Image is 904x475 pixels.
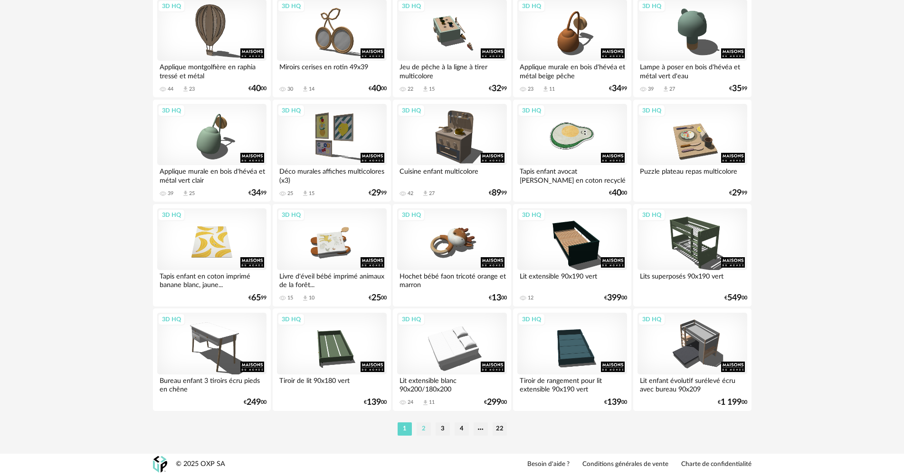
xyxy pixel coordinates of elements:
span: 549 [727,295,742,301]
div: Déco murales affiches multicolores (x3) [277,165,386,184]
div: 39 [648,86,654,93]
span: Download icon [422,399,429,406]
span: 35 [732,85,742,92]
div: Tiroir de rangement pour lit extensible 90x190 vert [517,374,627,393]
div: 12 [528,295,533,301]
span: Download icon [542,85,549,93]
div: 3D HQ [638,104,666,117]
div: 3D HQ [398,209,425,221]
div: € 00 [604,399,627,406]
div: € 99 [369,190,387,196]
div: 15 [429,86,435,93]
div: € 00 [718,399,747,406]
div: Jeu de pêche à la ligne à tirer multicolore [397,61,506,80]
div: Tapis enfant avocat [PERSON_NAME] en coton recyclé 92x116 [517,165,627,184]
div: Lits superposés 90x190 vert [638,270,747,289]
a: Charte de confidentialité [681,460,752,469]
div: 3D HQ [277,209,305,221]
span: Download icon [302,295,309,302]
div: Lit extensible 90x190 vert [517,270,627,289]
span: 89 [492,190,501,196]
div: Livre d'éveil bébé imprimé animaux de la forêt... [277,270,386,289]
div: 25 [189,190,195,197]
div: 15 [287,295,293,301]
div: € 00 [248,85,266,92]
div: € 00 [369,85,387,92]
div: 23 [189,86,195,93]
div: 3D HQ [638,313,666,326]
div: € 00 [604,295,627,301]
img: OXP [153,456,167,473]
span: 139 [367,399,381,406]
span: 299 [487,399,501,406]
div: 39 [168,190,173,197]
span: Download icon [422,190,429,197]
div: Bureau enfant 3 tiroirs écru pieds en chêne [157,374,266,393]
span: 399 [607,295,621,301]
div: 3D HQ [518,313,545,326]
div: € 99 [729,190,747,196]
a: 3D HQ Puzzle plateau repas multicolore €2999 [633,100,751,202]
div: 14 [309,86,314,93]
div: 3D HQ [518,209,545,221]
div: 25 [287,190,293,197]
a: 3D HQ Bureau enfant 3 tiroirs écru pieds en chêne €24900 [153,308,271,411]
div: Puzzle plateau repas multicolore [638,165,747,184]
div: Applique murale en bois d'hévéa et métal vert clair [157,165,266,184]
li: 4 [455,422,469,436]
div: 3D HQ [638,209,666,221]
div: 3D HQ [398,313,425,326]
span: 29 [371,190,381,196]
a: 3D HQ Cuisine enfant multicolore 42 Download icon 27 €8999 [393,100,511,202]
span: Download icon [302,190,309,197]
div: € 99 [489,85,507,92]
div: Miroirs cerises en rotin 49x39 [277,61,386,80]
a: 3D HQ Livre d'éveil bébé imprimé animaux de la forêt... 15 Download icon 10 €2500 [273,204,390,307]
span: Download icon [182,190,189,197]
span: Download icon [182,85,189,93]
a: Conditions générales de vente [582,460,668,469]
div: 3D HQ [518,104,545,117]
div: 3D HQ [277,313,305,326]
div: € 00 [489,295,507,301]
div: € 00 [244,399,266,406]
div: € 99 [248,190,266,196]
a: 3D HQ Lit extensible 90x190 vert 12 €39900 [513,204,631,307]
span: 34 [251,190,261,196]
div: 44 [168,86,173,93]
div: 24 [408,399,413,406]
a: 3D HQ Tiroir de lit 90x180 vert €13900 [273,308,390,411]
div: 3D HQ [158,104,185,117]
span: 139 [607,399,621,406]
div: 3D HQ [158,209,185,221]
div: 3D HQ [398,104,425,117]
div: Lampe à poser en bois d'hévéa et métal vert d'eau [638,61,747,80]
span: Download icon [302,85,309,93]
div: 11 [549,86,555,93]
div: 3D HQ [158,313,185,326]
span: 29 [732,190,742,196]
div: Tiroir de lit 90x180 vert [277,374,386,393]
div: Lit enfant évolutif surélevé écru avec bureau 90x209 [638,374,747,393]
div: Applique montgolfière en raphia tressé et métal [157,61,266,80]
div: € 99 [609,85,627,92]
span: 1 199 [721,399,742,406]
span: Download icon [422,85,429,93]
div: 10 [309,295,314,301]
a: 3D HQ Tapis enfant avocat [PERSON_NAME] en coton recyclé 92x116 €4000 [513,100,631,202]
div: Lit extensible blanc 90x200/180x200 [397,374,506,393]
div: € 00 [609,190,627,196]
div: € 00 [484,399,507,406]
div: 15 [309,190,314,197]
div: 22 [408,86,413,93]
a: 3D HQ Lit extensible blanc 90x200/180x200 24 Download icon 11 €29900 [393,308,511,411]
a: Besoin d'aide ? [527,460,570,469]
span: 40 [371,85,381,92]
div: © 2025 OXP SA [176,460,225,469]
div: 27 [669,86,675,93]
span: 40 [251,85,261,92]
a: 3D HQ Hochet bébé faon tricoté orange et marron €1300 [393,204,511,307]
span: 65 [251,295,261,301]
div: € 99 [489,190,507,196]
div: € 00 [369,295,387,301]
